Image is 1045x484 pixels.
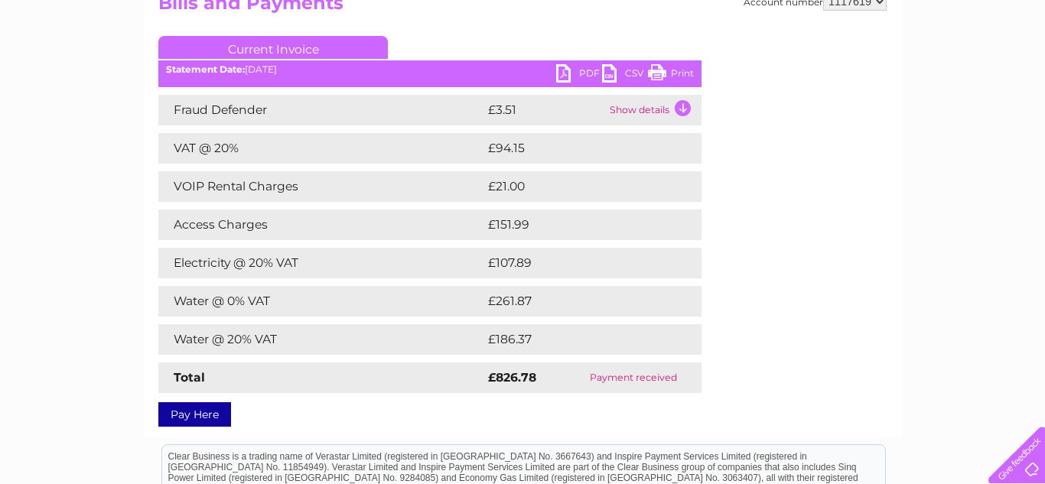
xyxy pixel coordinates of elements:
[857,65,903,76] a: Telecoms
[556,64,602,86] a: PDF
[166,63,245,75] b: Statement Date:
[158,210,484,240] td: Access Charges
[484,133,669,164] td: £94.15
[943,65,981,76] a: Contact
[158,171,484,202] td: VOIP Rental Charges
[158,248,484,278] td: Electricity @ 20% VAT
[37,40,115,86] img: logo.png
[158,36,388,59] a: Current Invoice
[158,133,484,164] td: VAT @ 20%
[995,65,1030,76] a: Log out
[162,8,885,74] div: Clear Business is a trading name of Verastar Limited (registered in [GEOGRAPHIC_DATA] No. 3667643...
[158,95,484,125] td: Fraud Defender
[158,324,484,355] td: Water @ 20% VAT
[158,402,231,427] a: Pay Here
[488,370,536,385] strong: £826.78
[814,65,848,76] a: Energy
[648,64,694,86] a: Print
[158,286,484,317] td: Water @ 0% VAT
[484,286,673,317] td: £261.87
[565,362,702,393] td: Payment received
[484,171,669,202] td: £21.00
[484,95,606,125] td: £3.51
[912,65,934,76] a: Blog
[757,8,862,27] a: 0333 014 3131
[776,65,805,76] a: Water
[606,95,702,125] td: Show details
[484,324,673,355] td: £186.37
[602,64,648,86] a: CSV
[174,370,205,385] strong: Total
[484,248,673,278] td: £107.89
[484,210,672,240] td: £151.99
[158,64,702,75] div: [DATE]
